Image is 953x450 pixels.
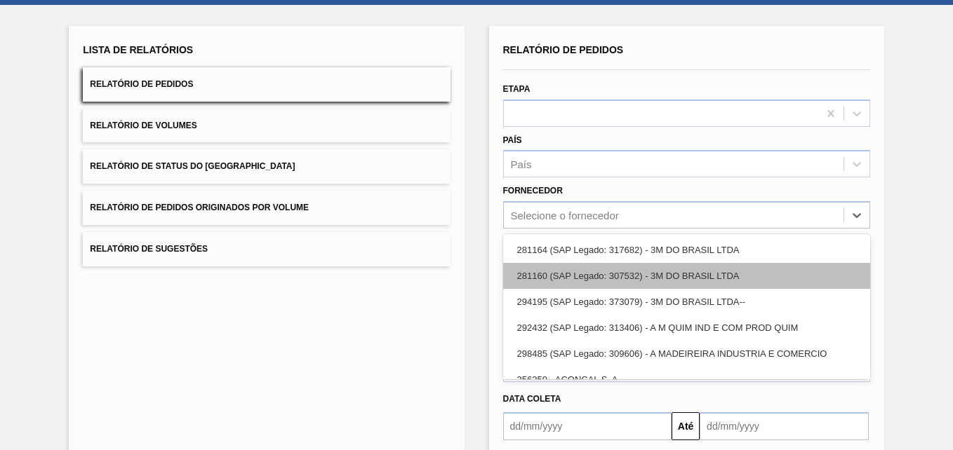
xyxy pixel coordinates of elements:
div: 298485 (SAP Legado: 309606) - A MADEIREIRA INDUSTRIA E COMERCIO [503,341,870,367]
div: 292432 (SAP Legado: 313406) - A M QUIM IND E COM PROD QUIM [503,315,870,341]
input: dd/mm/yyyy [503,412,672,440]
span: Relatório de Pedidos Originados por Volume [90,203,309,212]
button: Relatório de Volumes [83,109,450,143]
span: Relatório de Pedidos [503,44,624,55]
span: Data coleta [503,394,561,404]
button: Relatório de Pedidos Originados por Volume [83,191,450,225]
label: Etapa [503,84,531,94]
button: Relatório de Status do [GEOGRAPHIC_DATA] [83,149,450,184]
label: Fornecedor [503,186,563,196]
button: Até [672,412,700,440]
div: Selecione o fornecedor [511,210,619,221]
div: 294195 (SAP Legado: 373079) - 3M DO BRASIL LTDA-- [503,289,870,315]
div: 356259 - ACONCAL S. A. [503,367,870,393]
span: Relatório de Volumes [90,121,196,130]
div: 281160 (SAP Legado: 307532) - 3M DO BRASIL LTDA [503,263,870,289]
span: Relatório de Pedidos [90,79,193,89]
input: dd/mm/yyyy [700,412,869,440]
button: Relatório de Pedidos [83,67,450,102]
span: Relatório de Sugestões [90,244,208,254]
button: Relatório de Sugestões [83,232,450,266]
div: 281164 (SAP Legado: 317682) - 3M DO BRASIL LTDA [503,237,870,263]
span: Lista de Relatórios [83,44,193,55]
label: País [503,135,522,145]
span: Relatório de Status do [GEOGRAPHIC_DATA] [90,161,295,171]
div: País [511,158,532,170]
